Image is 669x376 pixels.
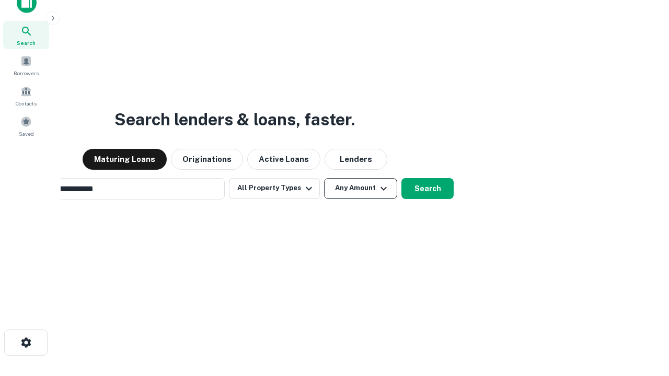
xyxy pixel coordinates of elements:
button: Active Loans [247,149,320,170]
a: Contacts [3,81,49,110]
a: Search [3,21,49,49]
button: All Property Types [229,178,320,199]
a: Saved [3,112,49,140]
span: Saved [19,130,34,138]
h3: Search lenders & loans, faster. [114,107,355,132]
button: Any Amount [324,178,397,199]
button: Search [401,178,454,199]
button: Maturing Loans [83,149,167,170]
span: Contacts [16,99,37,108]
span: Search [17,39,36,47]
button: Originations [171,149,243,170]
span: Borrowers [14,69,39,77]
button: Lenders [325,149,387,170]
iframe: Chat Widget [617,259,669,309]
a: Borrowers [3,51,49,79]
